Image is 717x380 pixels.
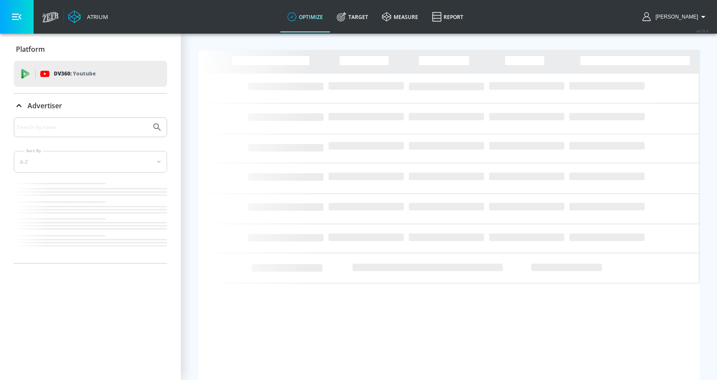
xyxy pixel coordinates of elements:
div: Platform [14,37,167,61]
span: v 4.25.4 [696,28,708,33]
span: login as: clee@copacino.com [652,14,698,20]
p: Advertiser [28,101,62,110]
p: DV360: [54,69,96,79]
div: Advertiser [14,117,167,263]
p: Youtube [73,69,96,78]
div: DV360: Youtube [14,61,167,87]
label: Sort By [25,148,43,154]
a: measure [375,1,425,32]
a: optimize [280,1,330,32]
nav: list of Advertiser [14,179,167,263]
div: Advertiser [14,94,167,118]
a: Target [330,1,375,32]
div: A-Z [14,151,167,173]
input: Search by name [17,122,148,133]
a: Atrium [68,10,108,23]
div: Atrium [84,13,108,21]
p: Platform [16,44,45,54]
button: [PERSON_NAME] [643,12,708,22]
a: Report [425,1,470,32]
